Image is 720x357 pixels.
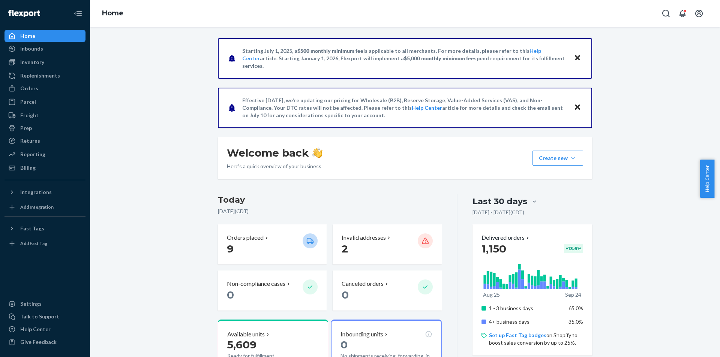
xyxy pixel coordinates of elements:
button: Close [573,102,582,113]
button: Give Feedback [4,336,85,348]
button: Help Center [700,160,714,198]
a: Freight [4,109,85,121]
div: Integrations [20,188,52,196]
h1: Welcome back [227,146,322,160]
a: Replenishments [4,70,85,82]
button: Orders placed 9 [218,224,327,264]
div: Prep [20,124,32,132]
a: Set up Fast Tag badges [489,332,546,338]
p: on Shopify to boost sales conversion by up to 25%. [489,332,583,347]
p: Sep 24 [565,291,581,299]
a: Settings [4,298,85,310]
div: Parcel [20,98,36,106]
button: Open account menu [691,6,706,21]
a: Home [4,30,85,42]
a: Home [102,9,123,17]
button: Close Navigation [70,6,85,21]
p: 1 - 3 business days [489,305,563,312]
button: Canceled orders 0 [333,270,441,311]
button: Fast Tags [4,223,85,235]
button: Non-compliance cases 0 [218,270,327,311]
ol: breadcrumbs [96,3,129,24]
button: Integrations [4,186,85,198]
span: 1,150 [481,242,506,255]
div: Settings [20,300,42,308]
p: Invalid addresses [342,233,386,242]
div: Reporting [20,151,45,158]
button: Delivered orders [481,233,531,242]
div: Add Fast Tag [20,240,47,246]
span: 5,609 [227,338,256,351]
span: 2 [342,242,348,255]
button: Close [573,53,582,64]
p: [DATE] - [DATE] ( CDT ) [472,209,524,216]
p: Here’s a quick overview of your business [227,163,322,170]
a: Inbounds [4,43,85,55]
a: Inventory [4,56,85,68]
div: Inventory [20,58,44,66]
span: $500 monthly minimum fee [297,48,363,54]
button: Open Search Box [658,6,673,21]
span: 65.0% [568,305,583,311]
span: 35.0% [568,318,583,325]
span: 0 [340,338,348,351]
a: Add Fast Tag [4,238,85,249]
div: Home [20,32,35,40]
p: Canceled orders [342,279,384,288]
span: 0 [227,288,234,301]
div: Talk to Support [20,313,59,320]
p: Aug 25 [483,291,500,299]
div: Returns [20,137,40,145]
div: Freight [20,112,39,119]
a: Parcel [4,96,85,108]
img: hand-wave emoji [312,148,322,158]
div: Last 30 days [472,196,527,207]
a: Help Center [4,323,85,335]
div: Inbounds [20,45,43,52]
iframe: Opens a widget where you can chat to one of our agents [672,335,712,353]
div: Help Center [20,326,51,333]
a: Prep [4,122,85,134]
p: [DATE] ( CDT ) [218,208,442,215]
button: Invalid addresses 2 [333,224,441,264]
button: Talk to Support [4,311,85,323]
a: Add Integration [4,201,85,213]
div: Give Feedback [20,338,57,346]
button: Create new [532,151,583,166]
p: Available units [227,330,265,339]
div: Fast Tags [20,225,44,232]
p: Orders placed [227,233,264,242]
p: Inbounding units [340,330,383,339]
a: Help Center [412,105,442,111]
button: Open notifications [675,6,690,21]
span: 9 [227,242,234,255]
p: Effective [DATE], we're updating our pricing for Wholesale (B2B), Reserve Storage, Value-Added Se... [242,97,567,119]
a: Returns [4,135,85,147]
a: Reporting [4,148,85,160]
h3: Today [218,194,442,206]
p: Non-compliance cases [227,279,285,288]
div: Add Integration [20,204,54,210]
a: Billing [4,162,85,174]
p: Starting July 1, 2025, a is applicable to all merchants. For more details, please refer to this a... [242,47,567,70]
div: Replenishments [20,72,60,79]
a: Orders [4,82,85,94]
span: $5,000 monthly minimum fee [404,55,474,61]
div: + 13.6 % [564,244,583,253]
p: 4+ business days [489,318,563,326]
div: Billing [20,164,36,172]
div: Orders [20,85,38,92]
img: Flexport logo [8,10,40,17]
span: 0 [342,288,349,301]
